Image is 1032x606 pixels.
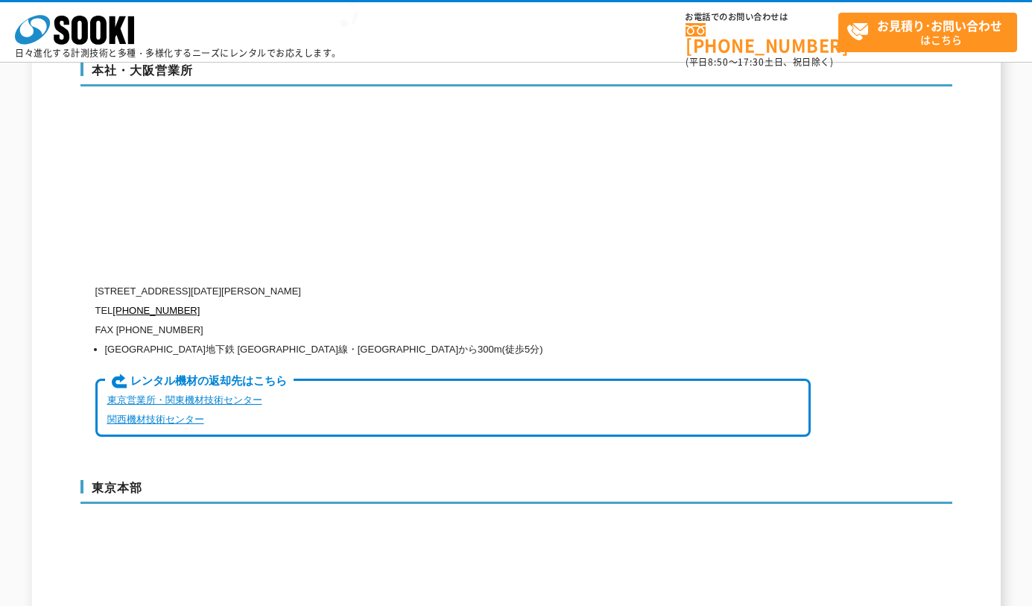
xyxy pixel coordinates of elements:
[113,305,200,316] a: [PHONE_NUMBER]
[686,13,838,22] span: お電話でのお問い合わせは
[686,23,838,54] a: [PHONE_NUMBER]
[95,301,811,321] p: TEL
[686,55,833,69] span: (平日 ～ 土日、祝日除く)
[80,480,952,504] h3: 東京本部
[107,414,204,425] a: 関西機材技術センター
[708,55,729,69] span: 8:50
[95,282,811,301] p: [STREET_ADDRESS][DATE][PERSON_NAME]
[107,394,262,405] a: 東京営業所・関東機材技術センター
[105,340,811,359] li: [GEOGRAPHIC_DATA]地下鉄 [GEOGRAPHIC_DATA]線・[GEOGRAPHIC_DATA]から300m(徒歩5分)
[846,13,1016,51] span: はこちら
[738,55,764,69] span: 17:30
[877,16,1002,34] strong: お見積り･お問い合わせ
[95,321,811,340] p: FAX [PHONE_NUMBER]
[838,13,1017,52] a: お見積り･お問い合わせはこちら
[105,373,294,390] span: レンタル機材の返却先はこちら
[15,48,341,57] p: 日々進化する計測技術と多種・多様化するニーズにレンタルでお応えします。
[80,63,952,86] h3: 本社・大阪営業所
